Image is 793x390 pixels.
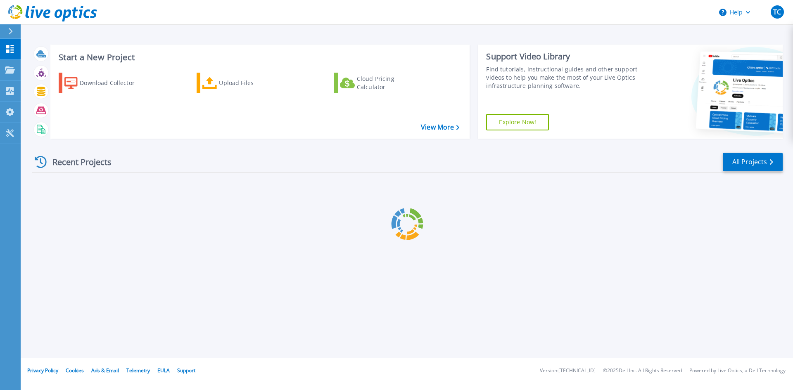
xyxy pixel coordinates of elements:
a: View More [421,123,459,131]
div: Recent Projects [32,152,123,172]
div: Support Video Library [486,51,641,62]
li: Version: [TECHNICAL_ID] [540,368,596,373]
h3: Start a New Project [59,53,459,62]
a: Cookies [66,367,84,374]
a: Telemetry [126,367,150,374]
a: Support [177,367,195,374]
a: Privacy Policy [27,367,58,374]
a: Cloud Pricing Calculator [334,73,426,93]
div: Upload Files [219,75,285,91]
a: EULA [157,367,170,374]
a: All Projects [723,153,783,171]
a: Upload Files [197,73,289,93]
div: Cloud Pricing Calculator [357,75,423,91]
a: Ads & Email [91,367,119,374]
div: Download Collector [80,75,146,91]
li: © 2025 Dell Inc. All Rights Reserved [603,368,682,373]
a: Explore Now! [486,114,549,130]
li: Powered by Live Optics, a Dell Technology [689,368,786,373]
span: TC [773,9,781,15]
div: Find tutorials, instructional guides and other support videos to help you make the most of your L... [486,65,641,90]
a: Download Collector [59,73,151,93]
